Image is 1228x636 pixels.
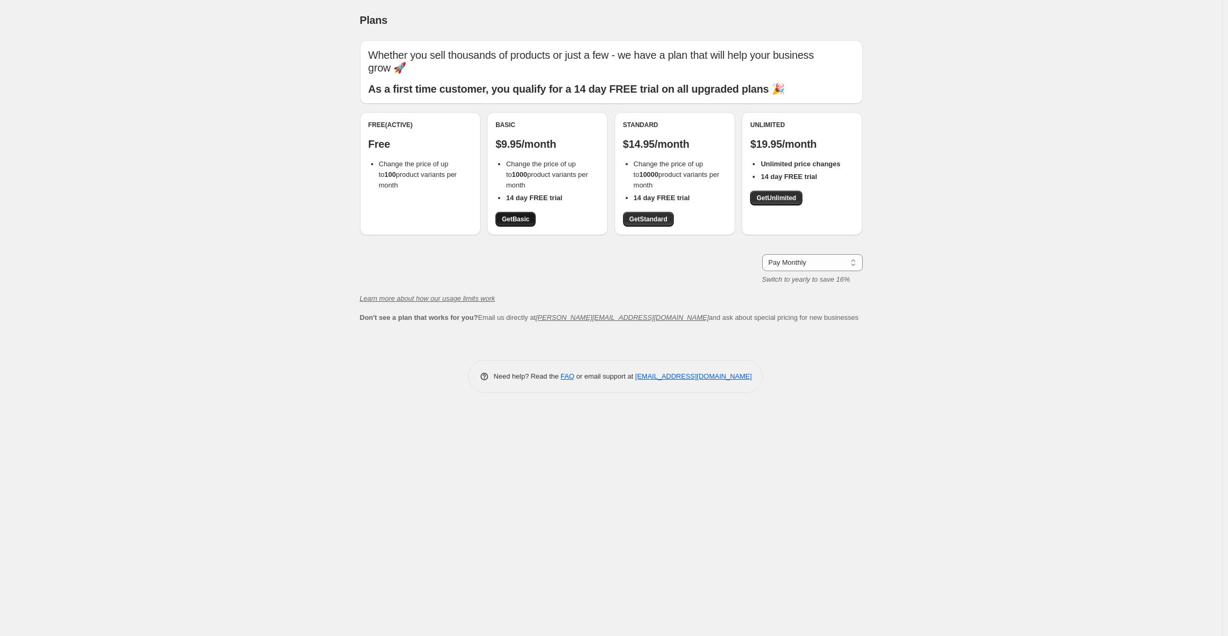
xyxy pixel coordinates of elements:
span: or email support at [574,372,635,380]
span: Get Standard [629,215,667,223]
span: Change the price of up to product variants per month [379,160,457,189]
b: Unlimited price changes [761,160,840,168]
b: 14 day FREE trial [506,194,562,202]
a: GetStandard [623,212,674,227]
p: Free [368,138,472,150]
b: 14 day FREE trial [761,173,817,181]
p: $14.95/month [623,138,727,150]
a: FAQ [561,372,574,380]
div: Free (Active) [368,121,472,129]
span: Email us directly at and ask about special pricing for new businesses [360,313,859,321]
b: 100 [384,171,396,178]
b: 1000 [512,171,527,178]
span: Need help? Read the [494,372,561,380]
b: 10000 [639,171,658,178]
i: Switch to yearly to save 16% [762,275,850,283]
p: $9.95/month [495,138,599,150]
span: Get Basic [502,215,529,223]
div: Basic [495,121,599,129]
p: $19.95/month [750,138,854,150]
span: Plans [360,14,387,26]
a: GetUnlimited [750,191,802,205]
a: [PERSON_NAME][EMAIL_ADDRESS][DOMAIN_NAME] [536,313,709,321]
span: Get Unlimited [756,194,796,202]
div: Unlimited [750,121,854,129]
b: Don't see a plan that works for you? [360,313,478,321]
a: GetBasic [495,212,536,227]
b: 14 day FREE trial [634,194,690,202]
a: Learn more about how our usage limits work [360,294,495,302]
p: Whether you sell thousands of products or just a few - we have a plan that will help your busines... [368,49,854,74]
b: As a first time customer, you qualify for a 14 day FREE trial on all upgraded plans 🎉 [368,83,785,95]
span: Change the price of up to product variants per month [634,160,719,189]
a: [EMAIL_ADDRESS][DOMAIN_NAME] [635,372,752,380]
span: Change the price of up to product variants per month [506,160,588,189]
div: Standard [623,121,727,129]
